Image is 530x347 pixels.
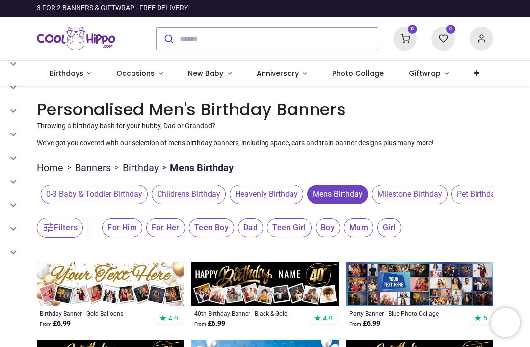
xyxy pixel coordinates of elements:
p: We've got you covered with our selection of mens birthday banners, including space, cars and trai... [37,138,493,148]
iframe: Brevo live chat [491,308,520,337]
span: Boy [316,218,340,237]
span: > [111,163,123,173]
a: 0 [431,34,455,42]
span: Occasions [116,68,155,78]
a: Home [37,161,63,175]
div: 3 FOR 2 BANNERS & GIFTWRAP - FREE DELIVERY [37,3,188,13]
a: Giftwrap [396,61,461,86]
span: Teen Boy [189,218,234,237]
span: For Him [102,218,142,237]
a: New Baby [176,61,244,86]
button: Pet Birthday [448,185,504,204]
a: Logo of Cool Hippo [37,25,115,53]
span: From [40,321,52,327]
button: Heavenly Birthday [226,185,303,204]
span: Mens Birthday [307,185,368,204]
span: Birthdays [50,68,83,78]
span: 5 [483,314,487,322]
a: Party Banner - Blue Photo Collage [349,309,462,317]
button: 0-3 Baby & Toddler Birthday [37,185,148,204]
span: 4.9 [323,314,333,322]
span: Dad [238,218,263,237]
p: Throwing a birthday bash for your hubby, Dad or Grandad? [37,121,493,131]
button: Milestone Birthday [368,185,448,204]
span: Pet Birthday [451,185,504,204]
a: Anniversary [244,61,319,86]
span: New Baby [188,68,223,78]
button: Submit [157,28,180,50]
span: Girl [377,218,401,237]
sup: 0 [408,25,417,34]
strong: £ 6.99 [194,319,225,329]
span: From [349,321,361,327]
img: Personalised Happy 40th Birthday Banner - Black & Gold - Custom Name & 9 Photo Upload [191,262,338,306]
iframe: Customer reviews powered by Trustpilot [287,3,493,13]
span: > [63,163,75,173]
a: 40th Birthday Banner - Black & Gold [194,309,307,317]
img: Cool Hippo [37,25,115,53]
img: Personalised Happy Birthday Banner - Gold Balloons - 9 Photo Upload [37,262,184,306]
span: Anniversary [257,68,299,78]
span: Mum [344,218,373,237]
span: From [194,321,206,327]
button: Filters [37,218,83,238]
span: For Her [146,218,185,237]
span: Giftwrap [409,68,441,78]
span: > [159,163,170,173]
span: Teen Girl [267,218,312,237]
button: Childrens Birthday [148,185,226,204]
span: Milestone Birthday [372,185,448,204]
a: Birthdays [37,61,104,86]
a: 0 [393,34,417,42]
span: Photo Collage [332,68,384,78]
span: Childrens Birthday [152,185,226,204]
a: Banners [75,161,111,175]
h1: Personalised Men's Birthday Banners [37,98,493,121]
strong: £ 6.99 [40,319,71,329]
strong: £ 6.99 [349,319,380,329]
span: Heavenly Birthday [230,185,303,204]
button: Mens Birthday [303,185,368,204]
a: Birthday [123,161,159,175]
li: Mens Birthday [159,161,234,175]
a: Occasions [104,61,176,86]
span: 0-3 Baby & Toddler Birthday [41,185,148,204]
sup: 0 [446,25,455,34]
img: Personalised Party Banner - Blue Photo Collage - Custom Text & 30 Photo Upload [346,262,493,306]
span: 4.9 [168,314,178,322]
a: Birthday Banner - Gold Balloons [40,309,153,317]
